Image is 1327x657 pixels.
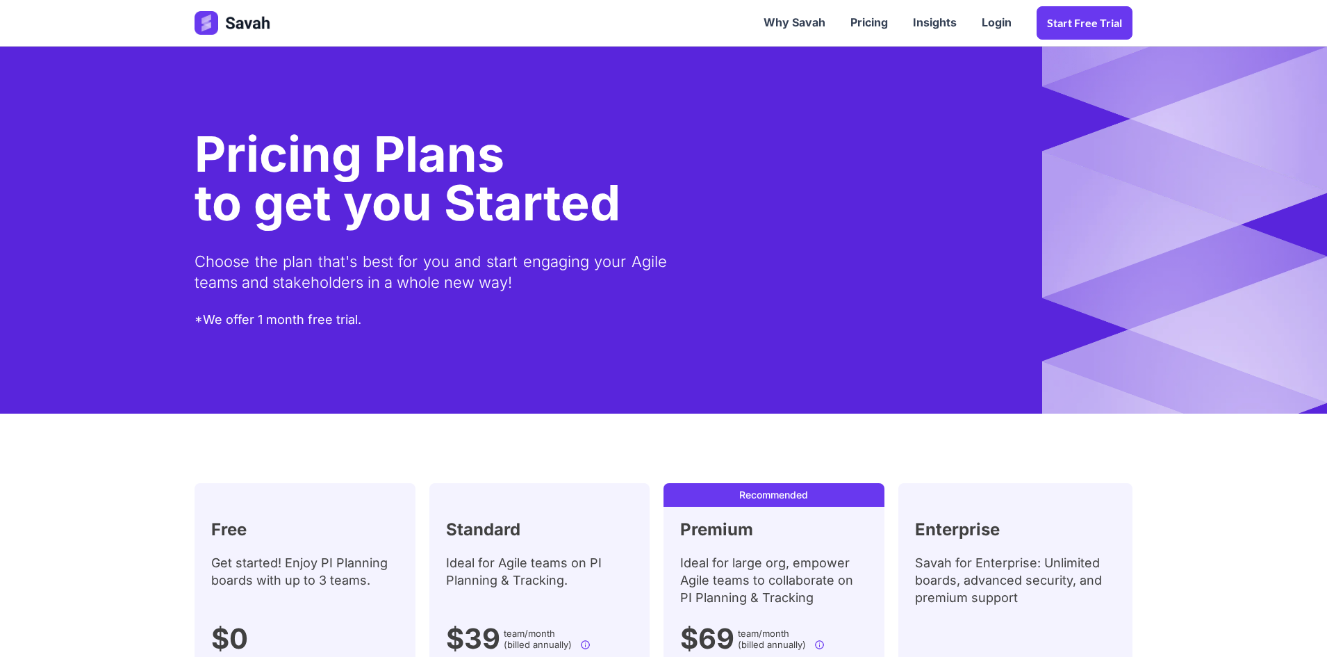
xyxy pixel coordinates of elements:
a: Insights [900,1,969,44]
a: Pricing [838,1,900,44]
div: Get started! Enjoy PI Planning boards with up to 3 teams. [211,554,399,617]
div: Recommended [668,487,880,503]
h2: Premium [680,517,753,543]
iframe: Chat Widget [1258,590,1327,657]
img: info [814,640,825,650]
span: to get you Started [195,173,620,232]
span: team/month [738,626,789,641]
img: info [580,640,591,650]
h2: Standard [446,517,520,543]
div: Ideal for large org, empower Agile teams to collaborate on PI Planning & Tracking [680,554,868,617]
div: *We offer 1 month free trial. [195,310,361,330]
div: Ideal for Agile teams on PI Planning & Tracking. [446,554,634,617]
span: team/month [504,626,555,641]
h2: Free [211,517,247,543]
div: Pricing Plans [195,123,620,186]
div: Savah for Enterprise: Unlimited boards, advanced security, and premium support [915,554,1116,617]
label: (billed annually) [738,638,806,652]
div: Choose the plan that's best for you and start engaging your Agile teams and stakeholders in a who... [195,234,667,311]
a: Why Savah [751,1,838,44]
h2: Enterprise [915,517,1000,543]
label: (billed annually) [504,638,572,652]
a: Start Free trial [1037,6,1132,40]
a: Login [969,1,1024,44]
